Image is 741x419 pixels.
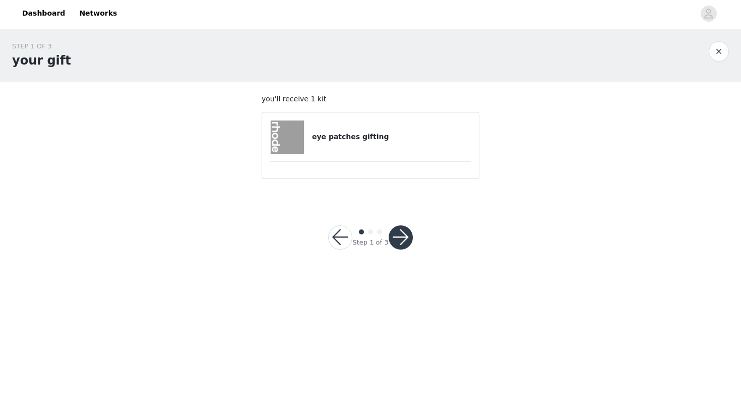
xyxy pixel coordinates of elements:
div: Step 1 of 3 [352,237,388,248]
h4: eye patches gifting [312,132,471,142]
img: eye patches gifting [271,121,304,154]
div: avatar [704,6,713,22]
a: Networks [73,2,123,25]
p: you'll receive 1 kit [262,94,479,104]
div: STEP 1 OF 3 [12,41,71,51]
h1: your gift [12,51,71,70]
a: Dashboard [16,2,71,25]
